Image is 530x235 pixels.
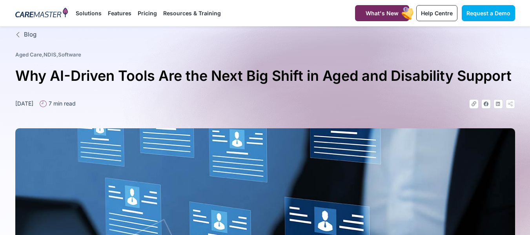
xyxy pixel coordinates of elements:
[466,10,510,16] span: Request a Demo
[366,10,399,16] span: What's New
[355,5,409,21] a: What's New
[421,10,453,16] span: Help Centre
[15,64,515,87] h1: Why AI-Driven Tools Are the Next Big Shift in Aged and Disability Support
[15,30,515,39] a: Blog
[44,51,56,58] a: NDIS
[15,100,33,107] time: [DATE]
[462,5,515,21] a: Request a Demo
[15,51,42,58] a: Aged Care
[416,5,457,21] a: Help Centre
[47,99,76,107] span: 7 min read
[58,51,81,58] a: Software
[15,51,81,58] span: , ,
[22,30,36,39] span: Blog
[15,7,68,19] img: CareMaster Logo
